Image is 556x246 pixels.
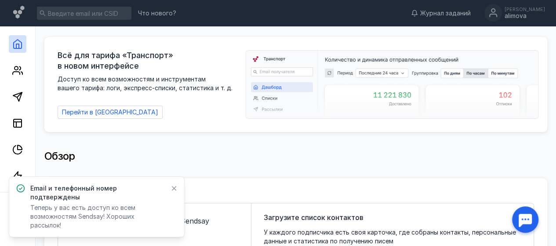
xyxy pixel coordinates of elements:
[44,150,75,162] span: Обзор
[420,9,471,18] span: Журнал заданий
[30,184,164,202] span: Email и телефонный номер подтверждены
[134,10,181,16] a: Что нового?
[505,7,545,12] div: [PERSON_NAME]
[58,75,233,92] span: Доступ ко всем возможностям и инструментам вашего тарифа: логи, экспресс-списки, статистика и т. д.
[138,10,176,16] span: Что нового?
[58,106,163,119] a: Перейти в [GEOGRAPHIC_DATA]
[264,212,363,223] span: Загрузите список контактов
[30,204,135,229] span: Теперь у вас есть доступ ко всем возможностям Sendsay! Хороших рассылок!
[37,7,131,20] input: Введите email или CSID
[505,12,545,20] div: alimova
[407,9,475,18] a: Журнал заданий
[58,50,233,71] span: Всё для тарифа «Транспорт» в новом интерфейсе
[246,51,538,118] img: dashboard-transport-banner
[62,109,158,116] span: Перейти в [GEOGRAPHIC_DATA]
